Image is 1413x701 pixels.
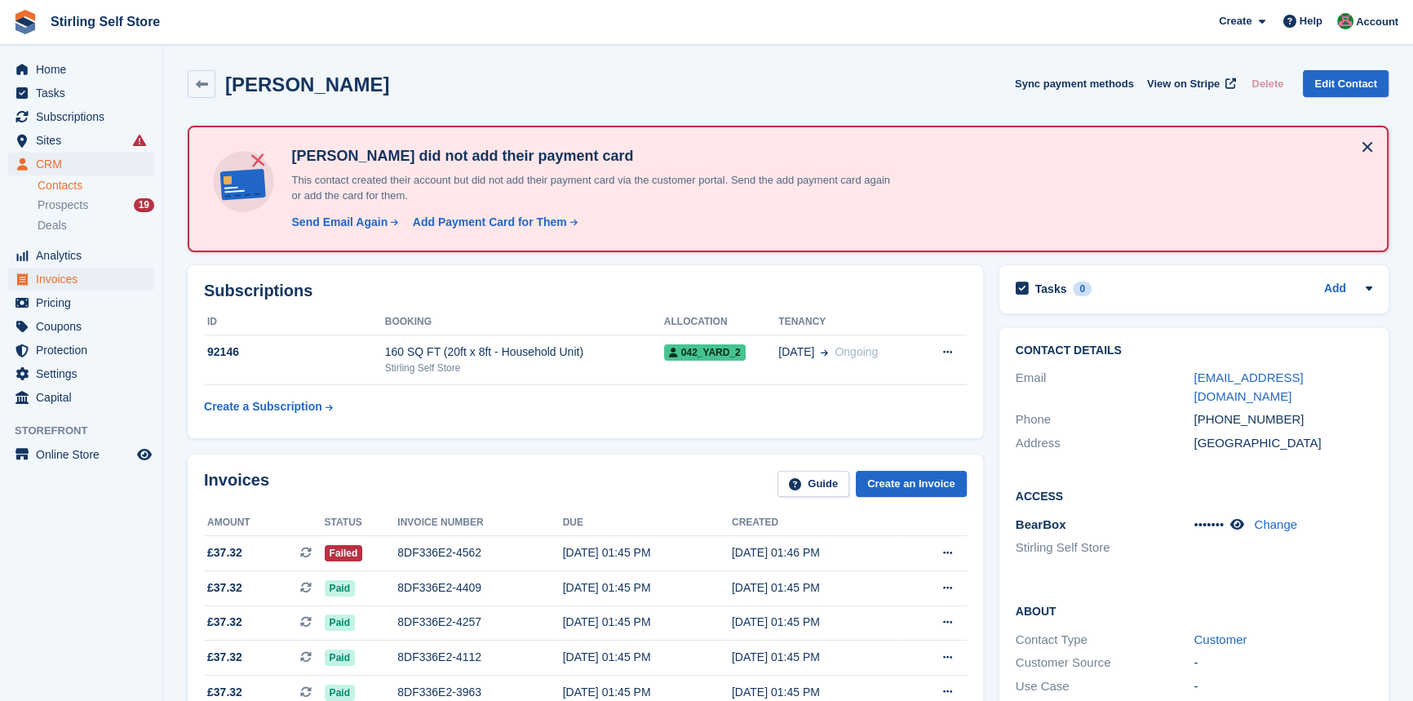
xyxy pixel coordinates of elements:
span: Ongoing [835,345,878,358]
span: Paid [325,650,355,666]
span: Create [1219,13,1251,29]
div: Address [1016,434,1194,453]
div: Use Case [1016,677,1194,696]
img: Lucy [1337,13,1353,29]
div: [DATE] 01:45 PM [563,649,732,666]
a: Create an Invoice [856,471,967,498]
div: 8DF336E2-3963 [397,684,562,701]
h2: Subscriptions [204,282,967,300]
div: 8DF336E2-4112 [397,649,562,666]
div: - [1194,677,1372,696]
a: Change [1254,517,1297,531]
th: ID [204,309,385,335]
span: Settings [36,362,134,385]
img: no-card-linked-e7822e413c904bf8b177c4d89f31251c4716f9871600ec3ca5bfc59e148c83f4.svg [209,147,278,216]
div: Stirling Self Store [385,361,664,375]
a: Prospects 19 [38,197,154,214]
a: menu [8,58,154,81]
span: View on Stripe [1147,76,1220,92]
div: [DATE] 01:45 PM [732,579,901,597]
span: [DATE] [778,344,814,361]
a: menu [8,315,154,338]
button: Delete [1245,70,1290,97]
span: ••••••• [1194,517,1224,531]
a: menu [8,153,154,175]
div: [DATE] 01:45 PM [563,579,732,597]
div: Add Payment Card for Them [413,214,567,231]
a: Add Payment Card for Them [406,214,579,231]
div: Contact Type [1016,631,1194,650]
span: BearBox [1016,517,1066,531]
span: Failed [325,545,363,561]
a: [EMAIL_ADDRESS][DOMAIN_NAME] [1194,370,1303,403]
span: Help [1300,13,1322,29]
th: Amount [204,510,325,536]
div: - [1194,654,1372,672]
span: 042_YARD_2 [664,344,746,361]
th: Created [732,510,901,536]
a: menu [8,443,154,466]
div: Create a Subscription [204,398,322,415]
a: menu [8,339,154,362]
p: This contact created their account but did not add their payment card via the customer portal. Se... [285,172,897,204]
a: menu [8,105,154,128]
a: Guide [777,471,849,498]
span: Coupons [36,315,134,338]
a: menu [8,362,154,385]
div: [GEOGRAPHIC_DATA] [1194,434,1372,453]
div: [DATE] 01:45 PM [563,544,732,561]
span: Home [36,58,134,81]
a: Preview store [135,445,154,464]
span: £37.32 [207,649,242,666]
span: Online Store [36,443,134,466]
span: Invoices [36,268,134,291]
button: Sync payment methods [1015,70,1134,97]
a: Create a Subscription [204,392,333,422]
th: Tenancy [778,309,919,335]
a: Deals [38,217,154,234]
span: Tasks [36,82,134,104]
div: 8DF336E2-4562 [397,544,562,561]
div: 19 [134,198,154,212]
th: Booking [385,309,664,335]
div: 8DF336E2-4409 [397,579,562,597]
div: Send Email Again [291,214,388,231]
div: 0 [1073,282,1092,296]
div: [DATE] 01:46 PM [732,544,901,561]
span: Deals [38,218,67,233]
span: £37.32 [207,579,242,597]
th: Status [325,510,398,536]
div: [DATE] 01:45 PM [732,649,901,666]
a: Customer [1194,632,1247,646]
span: £37.32 [207,544,242,561]
div: [DATE] 01:45 PM [563,684,732,701]
span: CRM [36,153,134,175]
div: Customer Source [1016,654,1194,672]
a: Stirling Self Store [44,8,166,35]
a: Edit Contact [1303,70,1389,97]
li: Stirling Self Store [1016,539,1194,557]
div: 8DF336E2-4257 [397,614,562,631]
span: Paid [325,614,355,631]
div: [DATE] 01:45 PM [563,614,732,631]
h2: [PERSON_NAME] [225,73,389,95]
span: Paid [325,685,355,701]
h2: Invoices [204,471,269,498]
a: menu [8,268,154,291]
h2: Contact Details [1016,344,1372,357]
span: Pricing [36,291,134,314]
div: 92146 [204,344,385,361]
span: Sites [36,129,134,152]
h2: About [1016,602,1372,619]
span: Capital [36,386,134,409]
div: [PHONE_NUMBER] [1194,410,1372,429]
i: Smart entry sync failures have occurred [133,134,146,147]
th: Due [563,510,732,536]
div: 160 SQ FT (20ft x 8ft - Household Unit) [385,344,664,361]
a: menu [8,129,154,152]
span: Protection [36,339,134,362]
h2: Tasks [1035,282,1067,296]
span: Subscriptions [36,105,134,128]
div: [DATE] 01:45 PM [732,684,901,701]
a: View on Stripe [1141,70,1239,97]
